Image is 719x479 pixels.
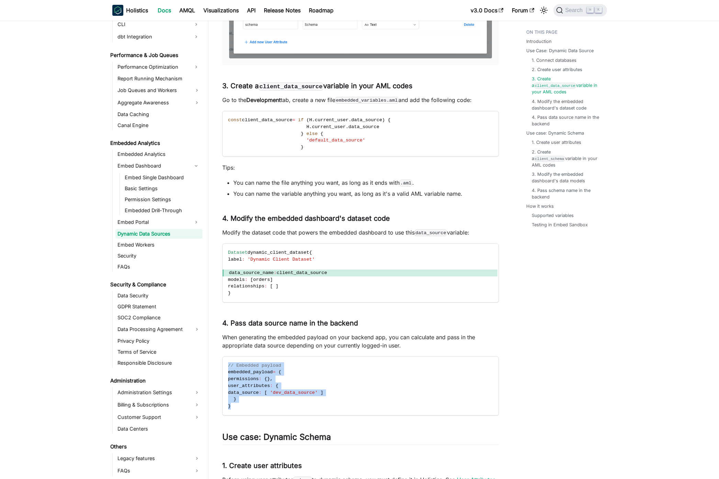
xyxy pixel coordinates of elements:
[532,57,576,64] a: 1. Connect databases
[115,453,202,464] a: Legacy features
[233,179,499,187] li: You can name the file anything you want, as long as it ends with .
[228,284,265,289] span: relationships
[115,121,202,130] a: Canal Engine
[222,96,499,104] p: Go to the tab, create a new file and add the following code:
[234,397,236,402] span: }
[335,97,399,104] code: embedded_variables.aml
[228,277,245,282] span: models
[243,5,260,16] a: API
[270,277,273,282] span: ]
[532,66,582,73] a: 2. Create user attributes
[321,131,323,136] span: {
[115,262,202,272] a: FAQs
[301,131,304,136] span: }
[115,160,190,171] a: Embed Dashboard
[108,442,202,452] a: Others
[532,212,574,219] a: Supported variables
[242,257,245,262] span: :
[228,117,242,123] span: const
[115,324,202,335] a: Data Processing Agreement
[123,173,202,182] a: Embed Single Dashboard
[175,5,199,16] a: AMQL
[532,76,600,95] a: 3. Create aclient_data_sourcevariable in your AML codes
[123,206,202,215] a: Embedded Drill-Through
[115,97,202,108] a: Aggregate Awareness
[115,399,202,410] a: Billing & Subscriptions
[222,333,499,350] p: When generating the embedded payload on your backend app, you can calculate and pass in the appro...
[190,61,202,72] button: Expand sidebar category 'Performance Optimization'
[265,284,267,289] span: :
[532,139,581,146] a: 1. Create user attributes
[348,124,379,129] span: data_source
[312,117,315,123] span: .
[253,277,270,282] span: orders
[312,124,346,129] span: current_user
[108,50,202,60] a: Performance & Job Queues
[228,250,248,255] span: Dataset
[222,228,499,237] p: Modify the dataset code that powers the embedded dashboard to use this variable:
[115,85,202,96] a: Job Queues and Workers
[115,240,202,250] a: Embed Workers
[532,171,600,184] a: 3. Modify the embedded dashboard's data models
[115,336,202,346] a: Privacy Policy
[115,291,202,300] a: Data Security
[526,203,554,209] a: How it works
[242,117,292,123] span: client_data_source
[306,117,309,123] span: (
[534,156,565,162] code: client_schema
[248,257,315,262] span: 'Dynamic Client Dataset'
[228,390,259,395] span: data_source
[228,363,281,368] span: // Embedded payload
[321,390,323,395] span: ]
[270,390,318,395] span: 'dev_data_source'
[229,270,274,275] span: data_source_name
[222,214,499,223] h3: 4. Modify the embedded dashboard's dataset code
[115,110,202,119] a: Data Caching
[228,403,231,409] span: }
[228,290,231,296] span: }
[400,180,413,186] code: .aml
[467,5,508,16] a: v3.0 Docs
[301,145,304,150] span: }
[115,424,202,434] a: Data Centers
[222,461,499,470] h3: 1. Create user attributes
[309,250,312,255] span: {
[115,19,190,30] a: CLI
[532,221,588,228] a: Testing in Embed Sandbox
[526,38,552,45] a: Introduction
[112,5,148,16] a: HolisticsHolistics
[538,5,549,16] button: Switch between dark and light mode (currently light mode)
[233,190,499,198] li: You can name the variable anything you want, as long as it's a valid AML variable name.
[123,195,202,204] a: Permission Settings
[259,390,261,395] span: :
[115,313,202,322] a: SOC2 Compliance
[228,257,242,262] span: label
[306,131,318,136] span: else
[315,117,349,123] span: current_user
[115,251,202,261] a: Security
[273,369,276,375] span: =
[115,302,202,311] a: GDPR Statement
[190,19,202,30] button: Expand sidebar category 'CLI'
[123,184,202,193] a: Basic Settings
[277,270,327,275] span: client_data_source
[587,7,594,13] kbd: ⌘
[108,280,202,289] a: Security & Compliance
[305,5,338,16] a: Roadmap
[199,5,243,16] a: Visualizations
[292,117,295,123] span: =
[115,229,202,239] a: Dynamic Data Sources
[259,82,324,91] code: client_data_source
[526,130,584,136] a: Use case: Dynamic Schema
[388,117,391,123] span: {
[228,383,270,388] span: user_attributes
[115,387,202,398] a: Administration Settings
[115,358,202,368] a: Responsible Disclosure
[270,376,273,381] span: ,
[222,319,499,328] h3: 4. Pass data source name in the backend
[270,284,273,289] span: [
[415,229,447,236] code: data_source
[278,369,281,375] span: {
[259,376,261,381] span: :
[276,284,278,289] span: ]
